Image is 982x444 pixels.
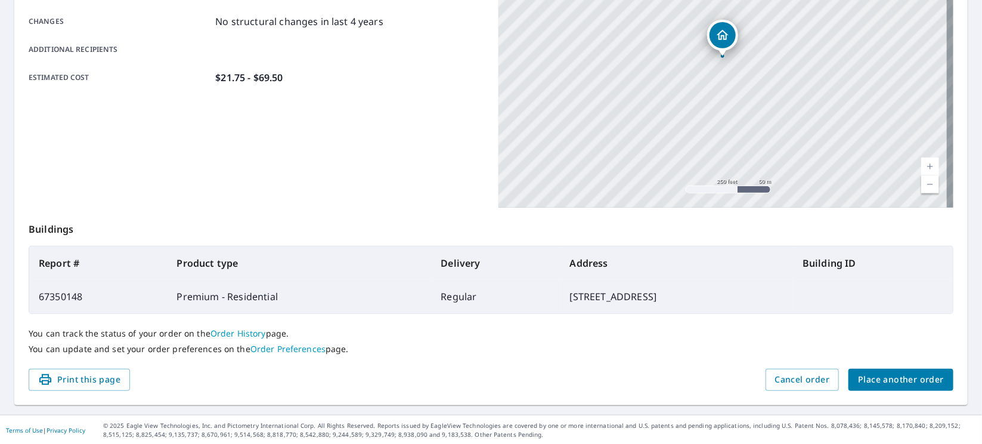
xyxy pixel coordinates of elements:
[775,372,830,387] span: Cancel order
[29,44,210,55] p: Additional recipients
[29,246,168,280] th: Report #
[215,14,383,29] p: No structural changes in last 4 years
[6,426,43,434] a: Terms of Use
[29,369,130,391] button: Print this page
[560,246,794,280] th: Address
[560,280,794,313] td: [STREET_ADDRESS]
[168,280,432,313] td: Premium - Residential
[921,158,939,175] a: Current Level 17, Zoom In
[848,369,953,391] button: Place another order
[707,20,738,57] div: Dropped pin, building 1, Residential property, 1581 E Bridlebrook Cir Salt Lake City, UT 84117
[29,208,953,246] p: Buildings
[210,328,266,339] a: Order History
[47,426,85,434] a: Privacy Policy
[168,246,432,280] th: Product type
[29,14,210,29] p: Changes
[29,70,210,85] p: Estimated cost
[766,369,839,391] button: Cancel order
[250,343,326,354] a: Order Preferences
[858,372,944,387] span: Place another order
[215,70,283,85] p: $21.75 - $69.50
[29,280,168,313] td: 67350148
[431,280,560,313] td: Regular
[793,246,953,280] th: Building ID
[6,427,85,434] p: |
[431,246,560,280] th: Delivery
[921,175,939,193] a: Current Level 17, Zoom Out
[29,328,953,339] p: You can track the status of your order on the page.
[38,372,120,387] span: Print this page
[29,344,953,354] p: You can update and set your order preferences on the page.
[103,421,976,439] p: © 2025 Eagle View Technologies, Inc. and Pictometry International Corp. All Rights Reserved. Repo...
